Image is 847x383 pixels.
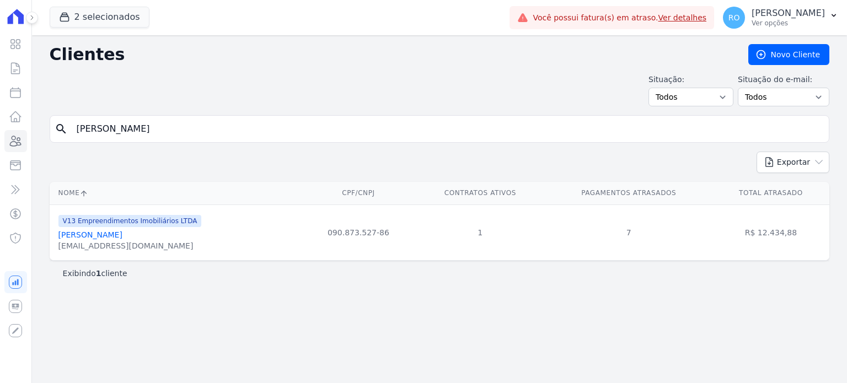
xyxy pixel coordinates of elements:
p: Exibindo cliente [63,268,127,279]
p: [PERSON_NAME] [752,8,825,19]
a: Novo Cliente [748,44,829,65]
button: RO [PERSON_NAME] Ver opções [714,2,847,33]
a: Ver detalhes [658,13,707,22]
button: 2 selecionados [50,7,149,28]
td: R$ 12.434,88 [712,204,829,260]
div: [EMAIL_ADDRESS][DOMAIN_NAME] [58,240,202,251]
p: Ver opções [752,19,825,28]
label: Situação: [648,74,733,85]
b: 1 [96,269,101,278]
a: [PERSON_NAME] [58,230,122,239]
span: V13 Empreendimentos Imobiliários LTDA [58,215,202,227]
th: Contratos Ativos [415,182,545,204]
i: search [55,122,68,136]
button: Exportar [757,152,829,173]
span: RO [728,14,740,21]
td: 090.873.527-86 [302,204,415,260]
input: Buscar por nome, CPF ou e-mail [70,118,824,140]
th: Total Atrasado [712,182,829,204]
label: Situação do e-mail: [738,74,829,85]
span: Você possui fatura(s) em atraso. [533,12,706,24]
th: Pagamentos Atrasados [545,182,712,204]
td: 7 [545,204,712,260]
td: 1 [415,204,545,260]
h2: Clientes [50,45,731,64]
th: CPF/CNPJ [302,182,415,204]
th: Nome [50,182,302,204]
